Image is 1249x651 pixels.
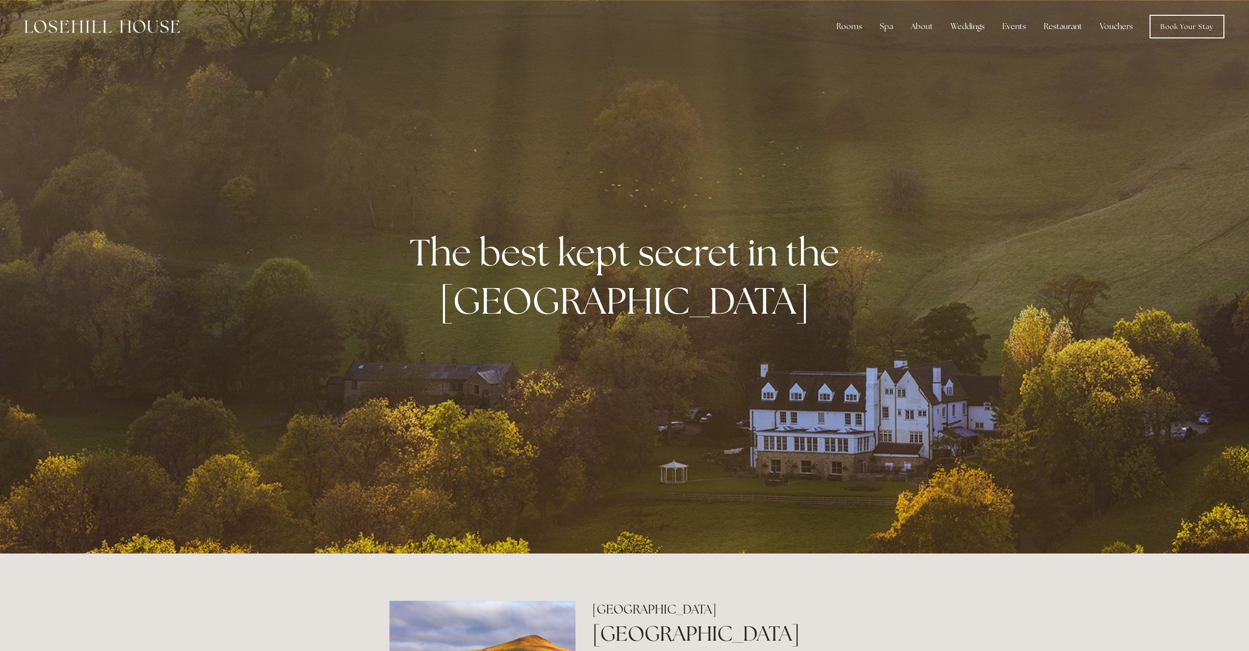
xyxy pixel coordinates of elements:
[872,17,901,36] div: Spa
[1150,15,1224,38] a: Book Your Stay
[1092,17,1141,36] a: Vouchers
[994,17,1034,36] div: Events
[410,228,847,325] strong: The best kept secret in the [GEOGRAPHIC_DATA]
[943,17,993,36] div: Weddings
[25,20,180,33] img: Losehill House
[592,619,860,648] h1: [GEOGRAPHIC_DATA]
[592,601,860,618] h2: [GEOGRAPHIC_DATA]
[829,17,870,36] div: Rooms
[1036,17,1090,36] div: Restaurant
[903,17,941,36] div: About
